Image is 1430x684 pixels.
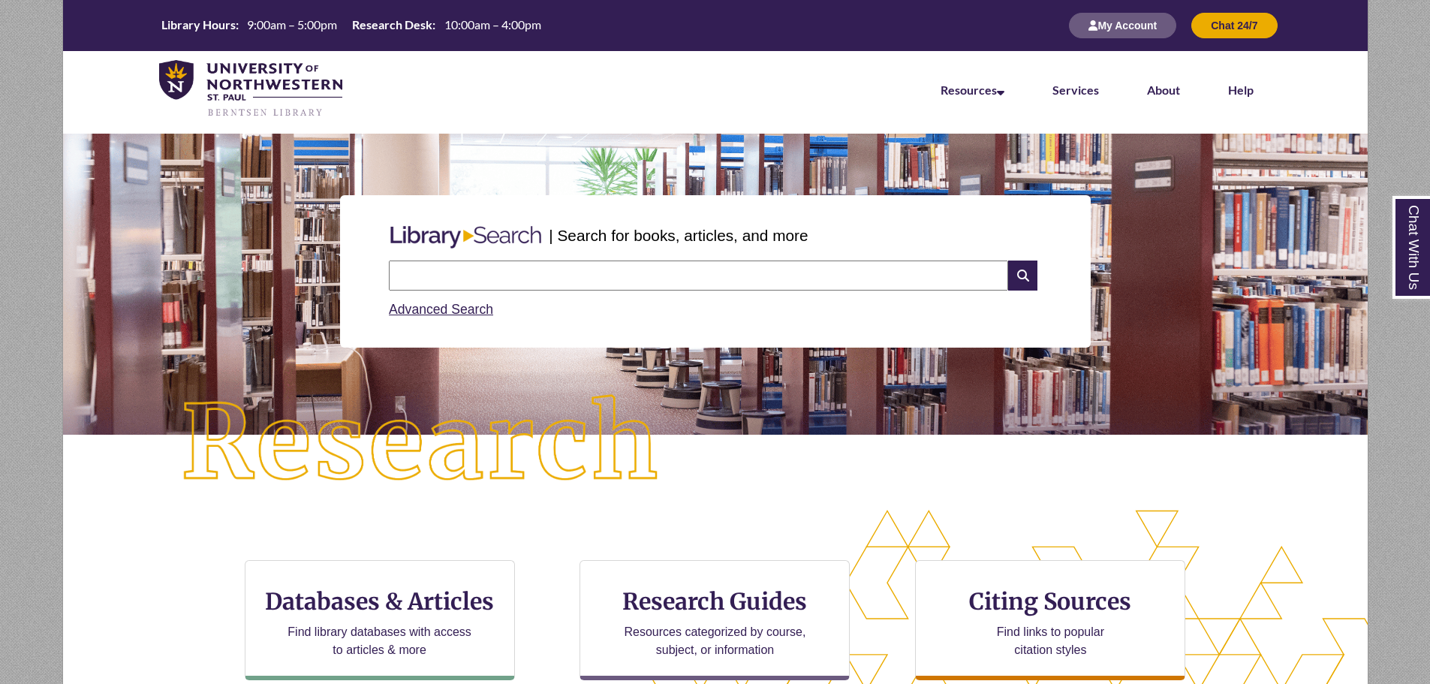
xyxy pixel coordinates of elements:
button: Chat 24/7 [1191,13,1277,38]
h3: Research Guides [592,587,837,616]
a: Hours Today [155,17,547,35]
p: | Search for books, articles, and more [549,224,808,247]
a: About [1147,83,1180,97]
button: My Account [1069,13,1176,38]
span: 10:00am – 4:00pm [444,17,541,32]
p: Resources categorized by course, subject, or information [617,623,813,659]
h3: Citing Sources [959,587,1142,616]
p: Find library databases with access to articles & more [281,623,477,659]
a: Research Guides Resources categorized by course, subject, or information [580,560,850,680]
a: Services [1052,83,1099,97]
span: 9:00am – 5:00pm [247,17,337,32]
table: Hours Today [155,17,547,33]
img: UNWSP Library Logo [159,60,343,119]
img: Research [128,342,715,546]
img: Libary Search [383,220,549,255]
a: Citing Sources Find links to popular citation styles [915,560,1185,680]
a: Resources [941,83,1004,97]
th: Research Desk: [346,17,438,33]
a: Chat 24/7 [1191,19,1277,32]
i: Search [1008,261,1037,291]
a: Databases & Articles Find library databases with access to articles & more [245,560,515,680]
h3: Databases & Articles [257,587,502,616]
a: Advanced Search [389,302,493,317]
th: Library Hours: [155,17,241,33]
a: My Account [1069,19,1176,32]
a: Help [1228,83,1254,97]
p: Find links to popular citation styles [977,623,1124,659]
